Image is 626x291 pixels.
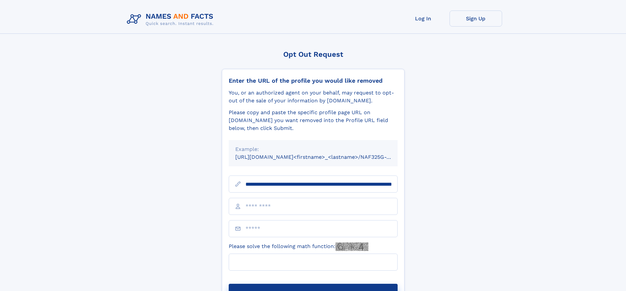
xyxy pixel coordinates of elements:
[229,109,398,132] div: Please copy and paste the specific profile page URL on [DOMAIN_NAME] you want removed into the Pr...
[235,154,410,160] small: [URL][DOMAIN_NAME]<firstname>_<lastname>/NAF325G-xxxxxxxx
[235,145,391,153] div: Example:
[229,77,398,84] div: Enter the URL of the profile you would like removed
[222,50,405,58] div: Opt Out Request
[229,89,398,105] div: You, or an authorized agent on your behalf, may request to opt-out of the sale of your informatio...
[124,10,219,28] img: Logo Names and Facts
[229,242,368,251] label: Please solve the following math function:
[397,10,450,27] a: Log In
[450,10,502,27] a: Sign Up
